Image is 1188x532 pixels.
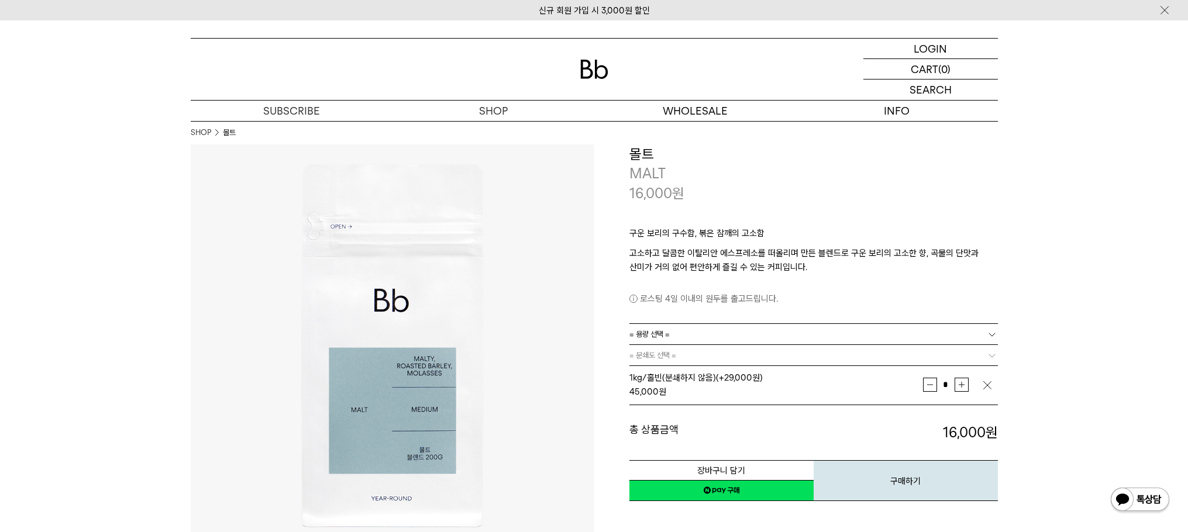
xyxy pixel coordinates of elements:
[629,386,659,397] strong: 45,000
[955,378,969,392] button: 증가
[594,101,796,121] p: WHOLESALE
[923,378,937,392] button: 감소
[796,101,998,121] p: INFO
[911,59,938,79] p: CART
[910,80,952,100] p: SEARCH
[1110,486,1170,514] img: 카카오톡 채널 1:1 채팅 버튼
[938,59,951,79] p: (0)
[629,144,998,164] h3: 몰트
[629,292,998,306] p: 로스팅 4일 이내의 원두를 출고드립니다.
[580,60,608,79] img: 로고
[814,460,998,501] button: 구매하기
[629,226,998,246] p: 구운 보리의 구수함, 볶은 참깨의 고소함
[392,101,594,121] a: SHOP
[191,127,211,139] a: SHOP
[914,39,947,58] p: LOGIN
[629,372,763,383] span: 1kg/홀빈(분쇄하지 않음) (+29,000원)
[943,424,998,441] strong: 16,000
[629,423,814,443] dt: 총 상품금액
[629,164,998,184] p: MALT
[629,324,670,344] span: = 용량 선택 =
[986,424,998,441] b: 원
[629,460,814,481] button: 장바구니 담기
[191,101,392,121] a: SUBSCRIBE
[629,246,998,274] p: 고소하고 달콤한 이탈리안 에스프레소를 떠올리며 만든 블렌드로 구운 보리의 고소한 향, 곡물의 단맛과 산미가 거의 없어 편안하게 즐길 수 있는 커피입니다.
[223,127,236,139] li: 몰트
[629,345,676,365] span: = 분쇄도 선택 =
[863,39,998,59] a: LOGIN
[629,184,684,203] p: 16,000
[863,59,998,80] a: CART (0)
[629,480,814,501] a: 새창
[539,5,650,16] a: 신규 회원 가입 시 3,000원 할인
[672,185,684,202] span: 원
[629,385,923,399] div: 원
[982,379,993,391] img: 삭제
